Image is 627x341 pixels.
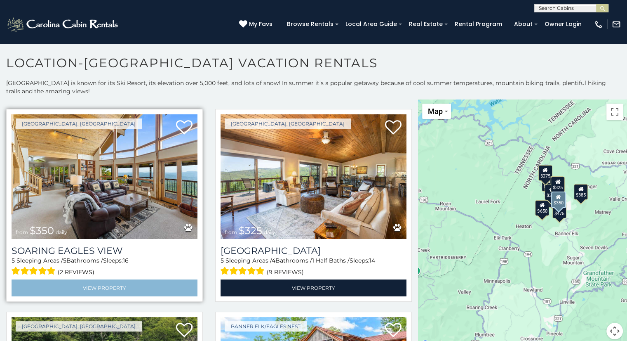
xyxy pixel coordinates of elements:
span: 4 [272,257,275,264]
div: $475 [552,203,566,218]
a: Add to favorites [176,119,193,137]
a: Local Area Guide [341,18,401,31]
a: Browse Rentals [283,18,338,31]
span: 1 Half Baths / [312,257,350,264]
img: White-1-2.png [6,16,120,33]
div: $325 [551,176,565,192]
span: Map [428,107,443,116]
a: Add to favorites [385,119,402,137]
img: mail-regular-white.png [612,20,621,29]
a: Add to favorites [385,322,402,339]
h3: Beech Mountain Vista [221,245,406,256]
img: phone-regular-white.png [594,20,603,29]
a: Real Estate [405,18,447,31]
div: $300 [544,185,558,200]
span: My Favs [249,20,272,28]
div: Sleeping Areas / Bathrooms / Sleeps: [221,256,406,277]
span: $325 [239,225,262,237]
button: Toggle fullscreen view [606,104,623,120]
img: Soaring Eagles View [12,114,197,239]
a: [GEOGRAPHIC_DATA], [GEOGRAPHIC_DATA] [16,321,142,332]
a: Add to favorites [176,322,193,339]
a: About [510,18,537,31]
a: Rental Program [451,18,506,31]
span: (2 reviews) [58,267,94,277]
div: $300 [550,176,564,192]
img: Beech Mountain Vista [221,114,406,239]
a: Beech Mountain Vista from $325 daily [221,114,406,239]
span: from [225,229,237,235]
button: Map camera controls [606,323,623,339]
div: $385 [573,184,587,199]
a: View Property [221,279,406,296]
div: $350 [551,192,566,208]
span: daily [264,229,275,235]
a: [GEOGRAPHIC_DATA], [GEOGRAPHIC_DATA] [16,118,142,129]
a: View Property [12,279,197,296]
span: 5 [221,257,224,264]
div: $650 [535,200,549,216]
span: 5 [63,257,66,264]
span: 16 [123,257,129,264]
div: $275 [538,165,552,180]
a: Soaring Eagles View from $350 daily [12,114,197,239]
button: Change map style [422,104,451,119]
div: $281 [541,175,555,191]
a: Soaring Eagles View [12,245,197,256]
span: $350 [30,225,54,237]
span: from [16,229,28,235]
span: (9 reviews) [267,267,304,277]
span: daily [56,229,67,235]
a: Banner Elk/Eagles Nest [225,321,307,332]
a: [GEOGRAPHIC_DATA], [GEOGRAPHIC_DATA] [225,118,351,129]
div: Sleeping Areas / Bathrooms / Sleeps: [12,256,197,277]
a: [GEOGRAPHIC_DATA] [221,245,406,256]
span: 5 [12,257,15,264]
a: Owner Login [540,18,586,31]
span: 14 [369,257,375,264]
a: My Favs [239,20,275,29]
